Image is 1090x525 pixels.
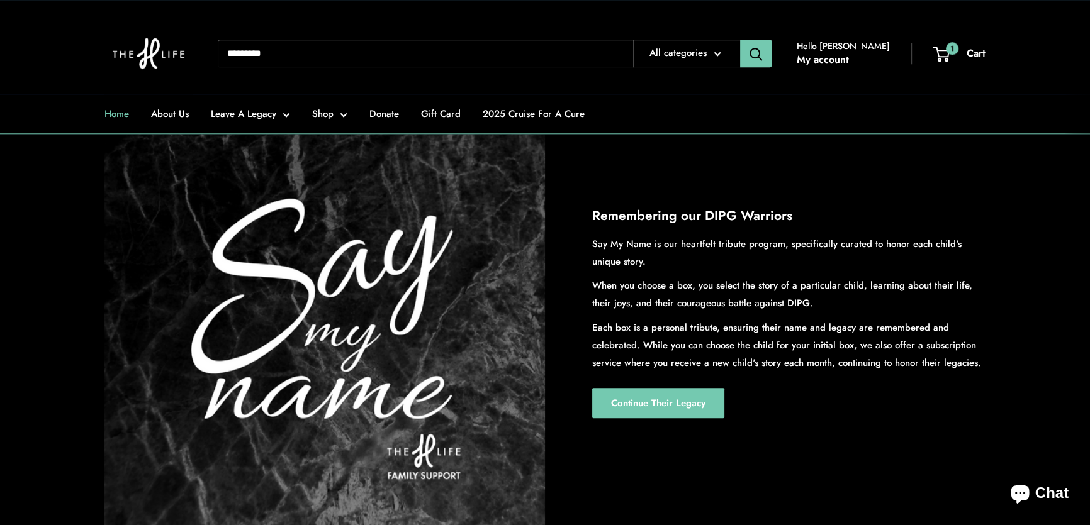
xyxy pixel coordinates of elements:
a: 2025 Cruise For A Cure [483,105,585,123]
inbox-online-store-chat: Shopify online store chat [999,474,1080,515]
a: 1 Cart [934,44,986,63]
a: Donate [369,105,399,123]
a: Gift Card [421,105,461,123]
span: 1 [946,41,958,54]
a: About Us [151,105,189,123]
button: Search [740,40,772,67]
a: My account [797,50,849,69]
a: Shop [312,105,347,123]
h2: Remembering our DIPG Warriors [592,206,986,226]
a: Home [104,105,129,123]
span: Cart [967,46,986,60]
p: Each box is a personal tribute, ensuring their name and legacy are remembered and celebrated. Whi... [592,319,986,372]
a: Continue Their Legacy [592,388,724,418]
span: Hello [PERSON_NAME] [797,38,890,54]
p: Say My Name is our heartfelt tribute program, specifically curated to honor each child's unique s... [592,235,986,270]
img: The H Life [104,13,193,94]
input: Search... [218,40,633,67]
a: Leave A Legacy [211,105,290,123]
p: When you choose a box, you select the story of a particular child, learning about their life, the... [592,277,986,312]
